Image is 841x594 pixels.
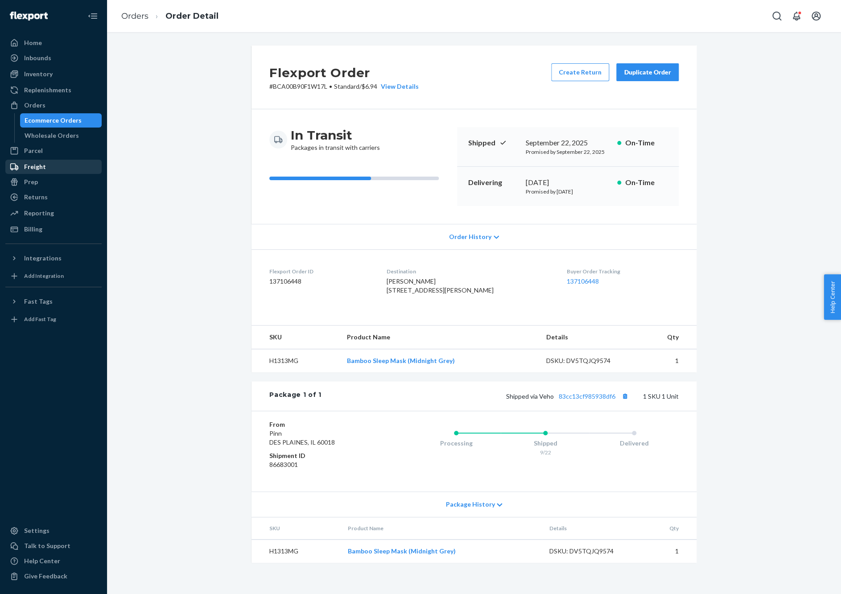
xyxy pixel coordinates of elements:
[5,83,102,97] a: Replenishments
[24,526,49,535] div: Settings
[616,63,679,81] button: Duplicate Order
[590,439,679,448] div: Delivered
[625,138,668,148] p: On-Time
[20,128,102,143] a: Wholesale Orders
[551,63,609,81] button: Create Return
[269,420,376,429] dt: From
[387,277,494,294] span: [PERSON_NAME] [STREET_ADDRESS][PERSON_NAME]
[5,554,102,568] a: Help Center
[5,36,102,50] a: Home
[787,7,805,25] button: Open notifications
[5,539,102,553] a: Talk to Support
[5,251,102,265] button: Integrations
[768,7,786,25] button: Open Search Box
[24,315,56,323] div: Add Fast Tag
[20,113,102,128] a: Ecommerce Orders
[329,82,332,90] span: •
[24,209,54,218] div: Reporting
[269,82,419,91] p: # BCA00B90F1W17L / $6.94
[24,38,42,47] div: Home
[269,429,335,446] span: Pinn DES PLAINES, IL 60018
[807,7,825,25] button: Open account menu
[412,439,501,448] div: Processing
[5,294,102,309] button: Fast Tags
[24,272,64,280] div: Add Integration
[445,500,495,509] span: Package History
[5,206,102,220] a: Reporting
[341,517,542,540] th: Product Name
[625,177,668,188] p: On-Time
[24,541,70,550] div: Talk to Support
[269,268,372,275] dt: Flexport Order ID
[114,3,226,29] ol: breadcrumbs
[637,326,697,349] th: Qty
[549,547,633,556] div: DSKU: DV5TQJQ9574
[5,190,102,204] a: Returns
[546,356,630,365] div: DSKU: DV5TQJQ9574
[5,98,102,112] a: Orders
[449,232,491,241] span: Order History
[24,225,42,234] div: Billing
[5,569,102,583] button: Give Feedback
[5,51,102,65] a: Inbounds
[5,269,102,283] a: Add Integration
[5,524,102,538] a: Settings
[269,277,372,286] dd: 137106448
[251,540,341,563] td: H1313MG
[387,268,552,275] dt: Destination
[269,451,376,460] dt: Shipment ID
[824,274,841,320] button: Help Center
[291,127,380,143] h3: In Transit
[84,7,102,25] button: Close Navigation
[251,517,341,540] th: SKU
[269,460,376,469] dd: 86683001
[377,82,419,91] button: View Details
[559,392,615,400] a: 83cc13cf985938df6
[640,540,697,563] td: 1
[526,148,610,156] p: Promised by September 22, 2025
[640,517,697,540] th: Qty
[25,116,82,125] div: Ecommerce Orders
[269,390,322,402] div: Package 1 of 1
[526,177,610,188] div: [DATE]
[526,188,610,195] p: Promised by [DATE]
[506,392,631,400] span: Shipped via Veho
[24,193,48,202] div: Returns
[566,268,679,275] dt: Buyer Order Tracking
[501,439,590,448] div: Shipped
[251,349,339,373] td: H1313MG
[165,11,218,21] a: Order Detail
[566,277,598,285] a: 137106448
[542,517,640,540] th: Details
[539,326,637,349] th: Details
[346,357,454,364] a: Bamboo Sleep Mask (Midnight Grey)
[24,162,46,171] div: Freight
[251,326,339,349] th: SKU
[637,349,697,373] td: 1
[5,312,102,326] a: Add Fast Tag
[121,11,148,21] a: Orders
[24,101,45,110] div: Orders
[5,175,102,189] a: Prep
[5,67,102,81] a: Inventory
[24,254,62,263] div: Integrations
[24,70,53,78] div: Inventory
[24,146,43,155] div: Parcel
[24,572,67,581] div: Give Feedback
[24,86,71,95] div: Replenishments
[24,54,51,62] div: Inbounds
[5,160,102,174] a: Freight
[5,144,102,158] a: Parcel
[619,390,631,402] button: Copy tracking number
[334,82,359,90] span: Standard
[501,449,590,456] div: 9/22
[348,547,456,555] a: Bamboo Sleep Mask (Midnight Grey)
[5,222,102,236] a: Billing
[269,63,419,82] h2: Flexport Order
[24,177,38,186] div: Prep
[468,177,519,188] p: Delivering
[10,12,48,21] img: Flexport logo
[25,131,79,140] div: Wholesale Orders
